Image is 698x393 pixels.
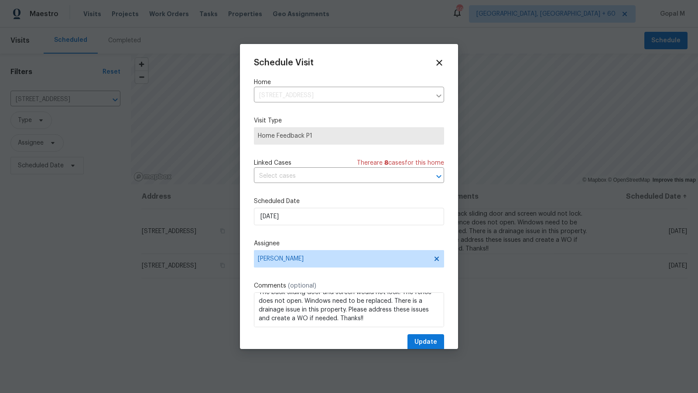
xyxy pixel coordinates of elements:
textarea: The back sliding door and screen would not lock. The fence does not open. Windows need to be repl... [254,292,444,327]
span: Schedule Visit [254,58,314,67]
label: Home [254,78,444,87]
input: Enter in an address [254,89,431,102]
span: Close [435,58,444,68]
label: Visit Type [254,116,444,125]
span: There are case s for this home [357,159,444,167]
button: Open [433,170,445,183]
input: Select cases [254,169,420,183]
span: Update [414,337,437,348]
span: Home Feedback P1 [258,132,440,140]
span: [PERSON_NAME] [258,255,429,262]
input: M/D/YYYY [254,208,444,225]
button: Update [407,334,444,350]
label: Scheduled Date [254,197,444,206]
span: (optional) [288,283,316,289]
span: 8 [384,160,388,166]
label: Assignee [254,239,444,248]
span: Linked Cases [254,159,291,167]
label: Comments [254,281,444,290]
